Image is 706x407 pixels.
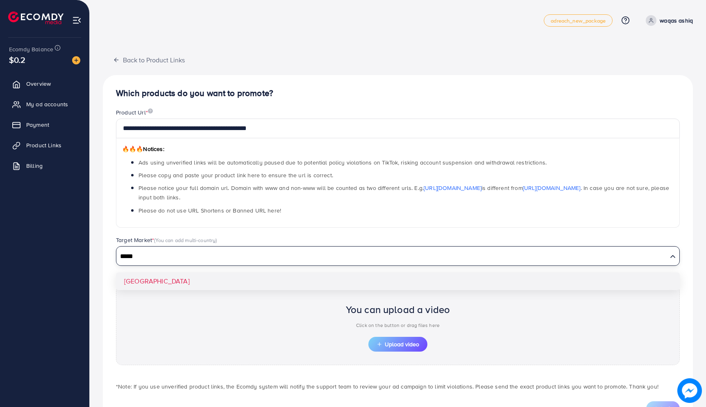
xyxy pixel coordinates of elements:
[26,141,61,149] span: Product Links
[138,158,547,167] span: Ads using unverified links will be automatically paused due to potential policy violations on Tik...
[26,80,51,88] span: Overview
[8,50,27,70] span: $0.2
[8,11,64,24] img: logo
[6,117,83,133] a: Payment
[377,341,419,347] span: Upload video
[122,145,143,153] span: 🔥🔥🔥
[551,18,606,23] span: adreach_new_package
[138,171,333,179] span: Please copy and paste your product link here to ensure the url is correct.
[424,184,481,192] a: [URL][DOMAIN_NAME]
[116,246,680,266] div: Search for option
[660,16,693,25] p: waqas ashiq
[116,108,153,117] label: Product Url
[346,304,450,316] h2: You can upload a video
[116,88,680,98] h4: Which products do you want to promote?
[677,378,702,403] img: image
[26,121,49,129] span: Payment
[154,236,217,244] span: (You can add multi-country)
[116,236,217,244] label: Target Market
[148,108,153,114] img: image
[544,14,613,27] a: adreach_new_package
[72,16,82,25] img: menu
[103,51,195,69] button: Back to Product Links
[117,250,667,263] input: Search for option
[72,56,80,64] img: image
[346,320,450,330] p: Click on the button or drag files here
[116,382,680,391] p: *Note: If you use unverified product links, the Ecomdy system will notify the support team to rev...
[6,158,83,174] a: Billing
[26,100,68,108] span: My ad accounts
[116,272,680,290] li: [GEOGRAPHIC_DATA]
[6,96,83,112] a: My ad accounts
[122,145,164,153] span: Notices:
[6,137,83,153] a: Product Links
[368,337,427,352] button: Upload video
[642,15,693,26] a: waqas ashiq
[138,184,669,201] span: Please notice your full domain url. Domain with www and non-www will be counted as two different ...
[9,45,53,53] span: Ecomdy Balance
[6,75,83,92] a: Overview
[138,206,281,215] span: Please do not use URL Shortens or Banned URL here!
[26,162,43,170] span: Billing
[523,184,581,192] a: [URL][DOMAIN_NAME]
